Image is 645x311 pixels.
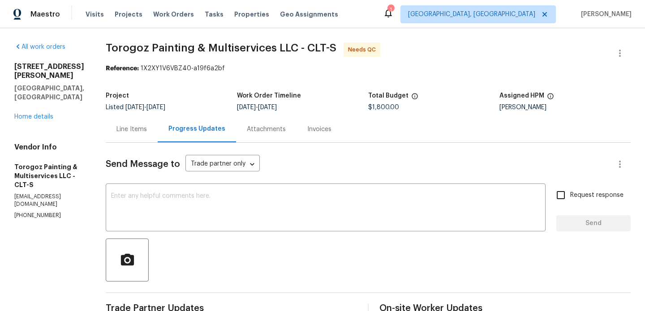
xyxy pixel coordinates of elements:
[577,10,632,19] span: [PERSON_NAME]
[168,124,225,133] div: Progress Updates
[499,93,544,99] h5: Assigned HPM
[247,125,286,134] div: Attachments
[14,62,84,80] h2: [STREET_ADDRESS][PERSON_NAME]
[14,84,84,102] h5: [GEOGRAPHIC_DATA], [GEOGRAPHIC_DATA]
[106,64,631,73] div: 1X2XY1V6VBZ40-a19f6a2bf
[106,93,129,99] h5: Project
[146,104,165,111] span: [DATE]
[411,93,418,104] span: The total cost of line items that have been proposed by Opendoor. This sum includes line items th...
[234,10,269,19] span: Properties
[14,193,84,208] p: [EMAIL_ADDRESS][DOMAIN_NAME]
[348,45,379,54] span: Needs QC
[14,44,65,50] a: All work orders
[205,11,224,17] span: Tasks
[106,104,165,111] span: Listed
[106,65,139,72] b: Reference:
[570,191,623,200] span: Request response
[307,125,331,134] div: Invoices
[499,104,631,111] div: [PERSON_NAME]
[116,125,147,134] div: Line Items
[185,157,260,172] div: Trade partner only
[125,104,165,111] span: -
[408,10,535,19] span: [GEOGRAPHIC_DATA], [GEOGRAPHIC_DATA]
[237,104,256,111] span: [DATE]
[237,93,301,99] h5: Work Order Timeline
[14,212,84,219] p: [PHONE_NUMBER]
[280,10,338,19] span: Geo Assignments
[14,162,84,189] h5: Torogoz Painting & Multiservices LLC - CLT-S
[106,43,336,53] span: Torogoz Painting & Multiservices LLC - CLT-S
[547,93,554,104] span: The hpm assigned to this work order.
[14,143,84,152] h4: Vendor Info
[153,10,194,19] span: Work Orders
[14,114,53,120] a: Home details
[86,10,104,19] span: Visits
[368,93,408,99] h5: Total Budget
[30,10,60,19] span: Maestro
[258,104,277,111] span: [DATE]
[368,104,399,111] span: $1,800.00
[115,10,142,19] span: Projects
[125,104,144,111] span: [DATE]
[387,5,394,14] div: 1
[106,160,180,169] span: Send Message to
[237,104,277,111] span: -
